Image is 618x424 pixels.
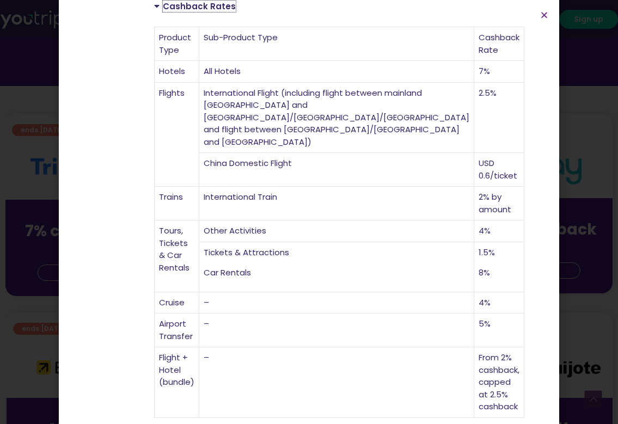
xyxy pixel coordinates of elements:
[204,267,251,278] span: Car Rentals
[155,27,199,61] td: Product Type
[155,347,199,418] td: Flight + Hotel (bundle)
[199,220,474,242] td: Other Activities
[155,83,199,187] td: Flights
[199,153,474,187] td: China Domestic Flight
[199,292,474,314] td: –
[474,187,524,220] td: 2% by amount
[199,61,474,83] td: All Hotels
[155,292,199,314] td: Cruise
[479,267,490,278] span: 8%
[163,1,236,12] a: Cashback Rates
[474,314,524,347] td: 5%
[479,247,519,259] p: 1.5%
[199,187,474,220] td: International Train
[474,83,524,153] td: 2.5%
[155,61,199,83] td: Hotels
[155,220,199,292] td: Tours, Tickets & Car Rentals
[155,314,199,347] td: Airport Transfer
[204,247,469,259] p: Tickets & Attractions
[155,187,199,220] td: Trains
[474,220,524,242] td: 4%
[474,292,524,314] td: 4%
[474,153,524,187] td: USD 0.6/ticket
[474,27,524,61] td: Cashback Rate
[474,347,524,418] td: From 2% cashback, capped at 2.5% cashback
[199,347,474,418] td: –
[540,11,548,19] a: Close
[199,27,474,61] td: Sub-Product Type
[199,83,474,153] td: International Flight (including flight between mainland [GEOGRAPHIC_DATA] and [GEOGRAPHIC_DATA]/[...
[199,314,474,347] td: –
[474,61,524,83] td: 7%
